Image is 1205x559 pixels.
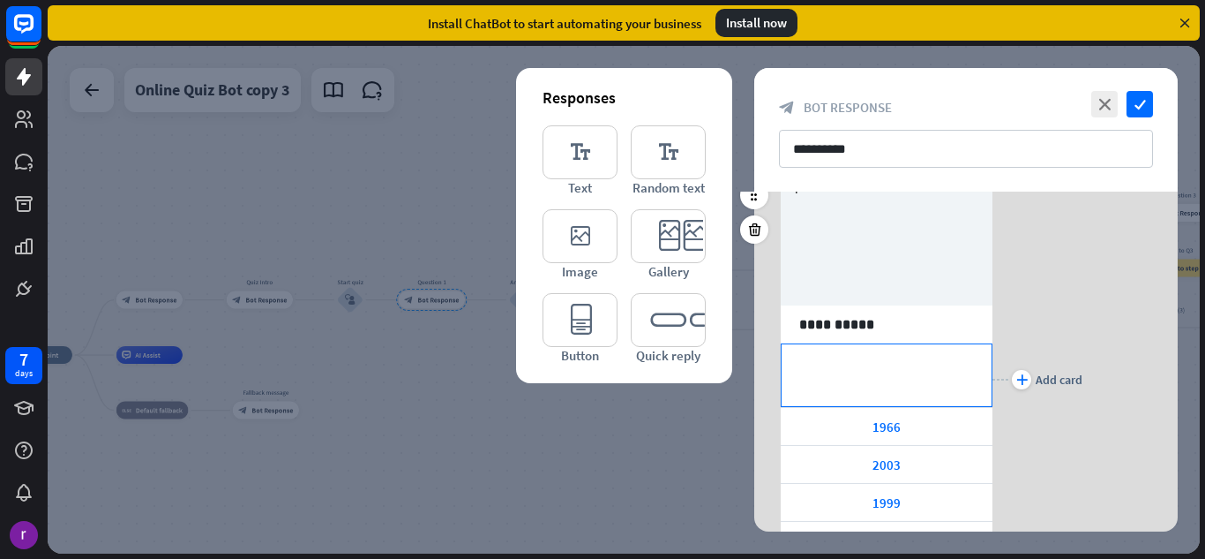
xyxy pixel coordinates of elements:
[872,419,901,435] span: 1966
[14,7,67,60] button: Open LiveChat chat widget
[15,367,33,380] div: days
[1126,91,1153,117] i: check
[1091,91,1118,117] i: close
[872,457,901,473] span: 2003
[1036,372,1082,388] div: Add card
[19,351,28,367] div: 7
[872,495,901,511] span: 1999
[428,15,701,32] div: Install ChatBot to start automating your business
[1016,374,1028,385] i: plus
[5,347,42,384] a: 7 days
[779,100,795,116] i: block_bot_response
[715,9,797,37] div: Install now
[804,99,892,116] span: Bot Response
